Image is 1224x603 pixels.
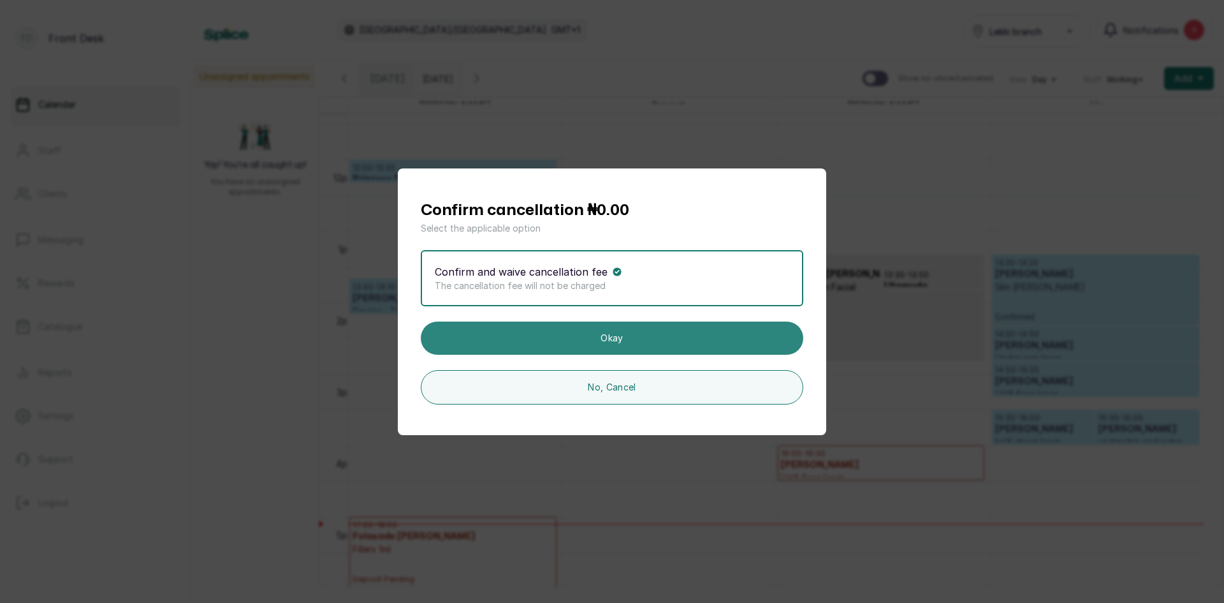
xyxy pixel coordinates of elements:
[421,322,803,355] button: Okay
[421,199,803,222] h1: Confirm cancellation ₦0.00
[435,279,789,292] p: The cancellation fee will not be charged
[421,222,803,235] p: Select the applicable option
[421,370,803,405] button: No, Cancel
[435,264,608,279] p: Confirm and waive cancellation fee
